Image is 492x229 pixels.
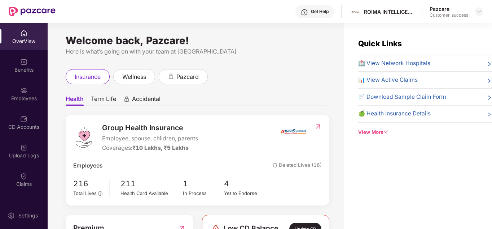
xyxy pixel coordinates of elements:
[273,161,322,170] span: Deleted Lives (16)
[314,123,322,130] img: RedirectIcon
[311,9,329,14] div: Get Help
[383,130,388,135] span: down
[102,144,198,152] div: Coverages:
[102,122,198,133] span: Group Health Insurance
[120,178,183,190] span: 211
[358,76,418,84] span: 📊 View Active Claims
[73,178,104,190] span: 216
[8,212,15,219] img: svg+xml;base64,PHN2ZyBpZD0iU2V0dGluZy0yMHgyMCIgeG1sbnM9Imh0dHA6Ly93d3cudzMub3JnLzIwMDAvc3ZnIiB3aW...
[132,144,189,151] span: ₹10 Lakhs, ₹5 Lakhs
[486,77,492,84] span: right
[273,163,277,167] img: deleteIcon
[20,30,27,37] img: svg+xml;base64,PHN2ZyBpZD0iSG9tZSIgeG1sbnM9Imh0dHA6Ly93d3cudzMub3JnLzIwMDAvc3ZnIiB3aWR0aD0iMjAiIG...
[73,161,103,170] span: Employees
[20,87,27,94] img: svg+xml;base64,PHN2ZyBpZD0iRW1wbG95ZWVzIiB4bWxucz0iaHR0cDovL3d3dy53My5vcmcvMjAwMC9zdmciIHdpZHRoPS...
[280,122,307,140] img: insurerIcon
[66,95,84,106] span: Health
[120,190,183,197] div: Health Card Available
[358,109,431,118] span: 🍏 Health Insurance Details
[122,72,146,81] span: wellness
[75,72,101,81] span: insurance
[224,190,265,197] div: Yet to Endorse
[486,94,492,101] span: right
[183,190,224,197] div: In Process
[358,59,430,68] span: 🏥 View Network Hospitals
[486,60,492,68] span: right
[91,95,116,106] span: Term Life
[301,9,308,16] img: svg+xml;base64,PHN2ZyBpZD0iSGVscC0zMngzMiIgeG1sbnM9Imh0dHA6Ly93d3cudzMub3JnLzIwMDAvc3ZnIiB3aWR0aD...
[476,9,482,14] img: svg+xml;base64,PHN2ZyBpZD0iRHJvcGRvd24tMzJ4MzIiIHhtbG5zPSJodHRwOi8vd3d3LnczLm9yZy8yMDAwL3N2ZyIgd2...
[224,178,265,190] span: 4
[430,5,468,12] div: Pazcare
[20,58,27,65] img: svg+xml;base64,PHN2ZyBpZD0iQmVuZWZpdHMiIHhtbG5zPSJodHRwOi8vd3d3LnczLm9yZy8yMDAwL3N2ZyIgd2lkdGg9Ij...
[430,12,468,18] div: Customer_success
[176,72,199,81] span: pazcard
[183,178,224,190] span: 1
[486,111,492,118] span: right
[16,212,40,219] div: Settings
[73,127,95,148] img: logo
[358,93,446,101] span: 📄 Download Sample Claim Form
[168,73,174,80] div: animation
[102,134,198,143] span: Employee, spouse, children, parents
[132,95,161,106] span: Accidental
[20,115,27,123] img: svg+xml;base64,PHN2ZyBpZD0iQ0RfQWNjb3VudHMiIGRhdGEtbmFtZT0iQ0QgQWNjb3VudHMiIHhtbG5zPSJodHRwOi8vd3...
[73,190,97,196] span: Total Lives
[358,39,402,48] span: Quick Links
[20,144,27,151] img: svg+xml;base64,PHN2ZyBpZD0iVXBsb2FkX0xvZ3MiIGRhdGEtbmFtZT0iVXBsb2FkIExvZ3MiIHhtbG5zPSJodHRwOi8vd3...
[364,8,414,15] div: ROIMA INTELLIGENCE INDIA PRIVATE LIMITED
[350,7,361,17] img: 1600959296116.jpg
[358,128,492,136] div: View More
[66,47,329,56] div: Here is what’s going on with your team at [GEOGRAPHIC_DATA]
[98,191,102,196] span: info-circle
[123,96,130,102] div: animation
[20,173,27,180] img: svg+xml;base64,PHN2ZyBpZD0iQ2xhaW0iIHhtbG5zPSJodHRwOi8vd3d3LnczLm9yZy8yMDAwL3N2ZyIgd2lkdGg9IjIwIi...
[9,7,56,16] img: New Pazcare Logo
[20,201,27,208] img: svg+xml;base64,PHN2ZyBpZD0iRW5kb3JzZW1lbnRzIiB4bWxucz0iaHR0cDovL3d3dy53My5vcmcvMjAwMC9zdmciIHdpZH...
[66,38,329,43] div: Welcome back, Pazcare!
